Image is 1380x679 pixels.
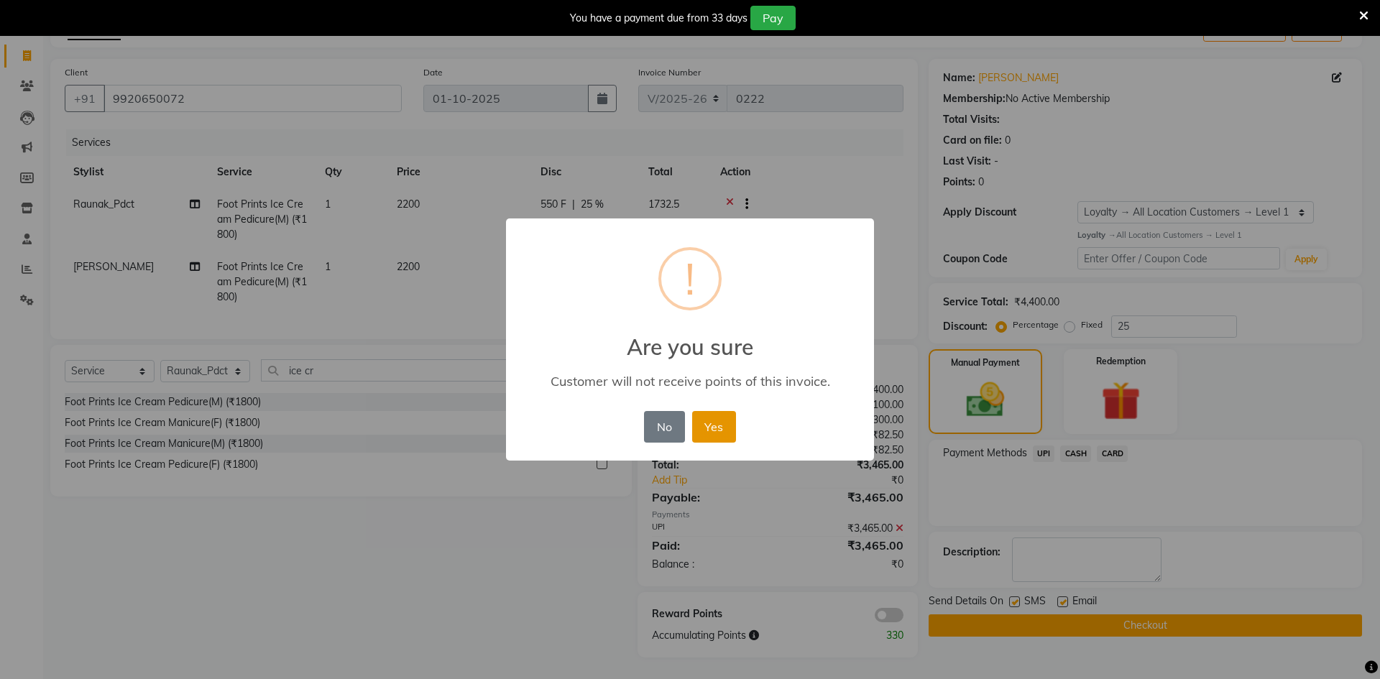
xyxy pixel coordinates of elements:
button: Yes [692,411,736,443]
button: Pay [750,6,796,30]
div: You have a payment due from 33 days [570,11,747,26]
div: Customer will not receive points of this invoice. [527,373,853,389]
button: No [644,411,684,443]
div: ! [685,250,695,308]
h2: Are you sure [506,317,874,360]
